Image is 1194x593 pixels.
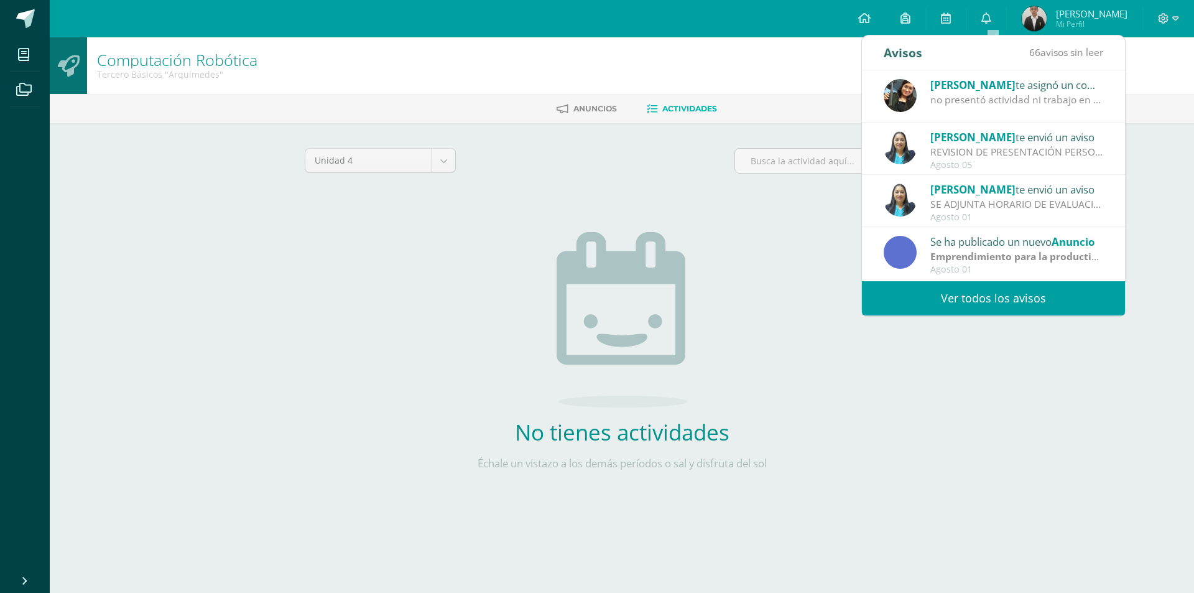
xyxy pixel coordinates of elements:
[930,250,1118,263] strong: Emprendimiento para la productividad
[557,99,617,119] a: Anuncios
[735,149,938,173] input: Busca la actividad aquí...
[1056,19,1127,29] span: Mi Perfil
[930,77,1103,93] div: te asignó un comentario en 'Caligrafía musical' para 'Expresión Artistica'
[438,418,805,447] h2: No tienes actividades
[862,281,1125,315] a: Ver todos los avisos
[1022,6,1047,31] img: 9cba83c61a23d201a46ceb38024cea35.png
[97,68,257,80] div: Tercero Básicos 'Arquimedes'
[884,131,917,164] img: 49168807a2b8cca0ef2119beca2bd5ad.png
[1029,45,1040,59] span: 66
[930,197,1103,212] div: SE ADJUNTA HORARIO DE EVALUACIONES: Saludos cordiales, se adjunta horario de evaluaciones para la...
[930,264,1103,275] div: Agosto 01
[930,250,1103,264] div: | [PERSON_NAME]
[884,79,917,112] img: afbb90b42ddb8510e0c4b806fbdf27cc.png
[97,51,257,68] h1: Computación Robótica
[930,212,1103,223] div: Agosto 01
[573,104,617,113] span: Anuncios
[662,104,717,113] span: Actividades
[930,129,1103,145] div: te envió un aviso
[884,35,922,70] div: Avisos
[1052,235,1094,249] span: Anuncio
[647,99,717,119] a: Actividades
[930,78,1016,92] span: [PERSON_NAME]
[97,49,257,70] a: Computación Robótica
[930,233,1103,250] div: Se ha publicado un nuevo
[930,160,1103,170] div: Agosto 05
[1029,45,1103,59] span: avisos sin leer
[930,93,1103,107] div: no presentó actividad ni trabajo en clase, se le dió tiempo
[305,149,455,172] a: Unidad 4
[315,149,422,172] span: Unidad 4
[930,181,1103,197] div: te envió un aviso
[557,232,687,408] img: no_activities.png
[884,184,917,217] img: 49168807a2b8cca0ef2119beca2bd5ad.png
[930,130,1016,144] span: [PERSON_NAME]
[930,145,1103,159] div: REVISION DE PRESENTACIÓN PERSONAL: Saludos Cordiales Les recordamos que estamos en evaluaciones d...
[1056,7,1127,20] span: [PERSON_NAME]
[930,182,1016,197] span: [PERSON_NAME]
[438,457,805,470] p: Échale un vistazo a los demás períodos o sal y disfruta del sol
